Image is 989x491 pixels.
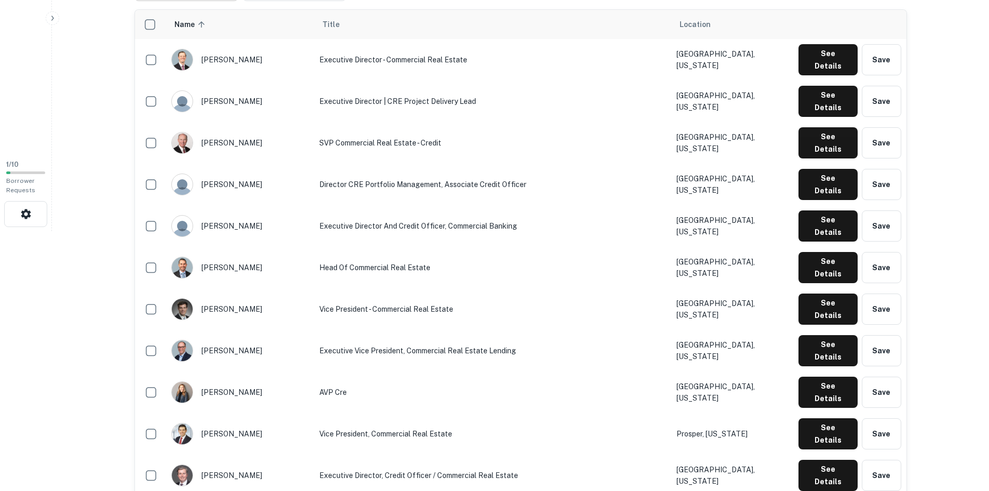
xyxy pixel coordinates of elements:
td: Director CRE Portfolio Management, Associate Credit Officer [314,164,671,205]
button: See Details [798,418,858,449]
img: 1516557852131 [172,299,193,320]
div: [PERSON_NAME] [171,49,309,71]
td: Executive Director | CRE Project Delivery Lead [314,81,671,122]
button: Save [862,86,901,117]
th: Name [166,10,315,39]
img: 9c8pery4andzj6ohjkjp54ma2 [172,174,193,195]
button: Save [862,210,901,242]
td: [GEOGRAPHIC_DATA], [US_STATE] [671,122,793,164]
button: See Details [798,294,858,325]
div: [PERSON_NAME] [171,90,309,112]
td: Vice President - Commercial Real Estate [314,288,671,330]
span: Title [322,18,353,31]
span: Name [174,18,208,31]
button: See Details [798,335,858,366]
td: [GEOGRAPHIC_DATA], [US_STATE] [671,81,793,122]
iframe: Chat Widget [937,408,989,458]
th: Location [671,10,793,39]
th: Title [314,10,671,39]
img: 1574361344127 [172,465,193,486]
button: See Details [798,127,858,158]
td: [GEOGRAPHIC_DATA], [US_STATE] [671,39,793,81]
td: [GEOGRAPHIC_DATA], [US_STATE] [671,247,793,288]
td: [GEOGRAPHIC_DATA], [US_STATE] [671,164,793,205]
button: See Details [798,252,858,283]
div: [PERSON_NAME] [171,423,309,445]
img: 1664503134725 [172,382,193,403]
td: Prosper, [US_STATE] [671,413,793,455]
span: Borrower Requests [6,177,35,194]
img: 9c8pery4andzj6ohjkjp54ma2 [172,216,193,236]
button: See Details [798,169,858,200]
td: Vice President, Commercial Real Estate [314,413,671,455]
div: [PERSON_NAME] [171,298,309,320]
button: See Details [798,460,858,491]
button: See Details [798,377,858,408]
div: [PERSON_NAME] [171,132,309,154]
td: Executive Director and Credit Officer, Commercial Banking [314,205,671,247]
td: SVP Commercial Real Estate - Credit [314,122,671,164]
button: See Details [798,44,858,75]
div: [PERSON_NAME] [171,174,309,195]
button: Save [862,127,901,158]
td: AVP Cre [314,371,671,413]
td: [GEOGRAPHIC_DATA], [US_STATE] [671,288,793,330]
img: 1516500025013 [172,132,193,153]
img: 1647738110217 [172,340,193,361]
td: [GEOGRAPHIC_DATA], [US_STATE] [671,371,793,413]
td: Executive Director - Commercial Real Estate [314,39,671,81]
button: Save [862,460,901,491]
td: [GEOGRAPHIC_DATA], [US_STATE] [671,330,793,371]
button: Save [862,418,901,449]
button: Save [862,44,901,75]
button: Save [862,335,901,366]
span: Location [680,18,711,31]
button: Save [862,252,901,283]
button: See Details [798,86,858,117]
button: Save [862,169,901,200]
button: Save [862,294,901,325]
button: Save [862,377,901,408]
span: 1 / 10 [6,161,19,168]
td: [GEOGRAPHIC_DATA], [US_STATE] [671,205,793,247]
div: [PERSON_NAME] [171,340,309,362]
img: 1642521382197 [172,257,193,278]
div: [PERSON_NAME] [171,465,309,486]
img: 1565116050767 [172,423,193,444]
img: 1719014995046 [172,49,193,70]
div: [PERSON_NAME] [171,257,309,278]
td: Head of Commercial Real Estate [314,247,671,288]
button: See Details [798,210,858,242]
div: [PERSON_NAME] [171,215,309,237]
td: Executive Vice President, Commercial Real Estate Lending [314,330,671,371]
img: 9c8pery4andzj6ohjkjp54ma2 [172,91,193,112]
div: [PERSON_NAME] [171,381,309,403]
